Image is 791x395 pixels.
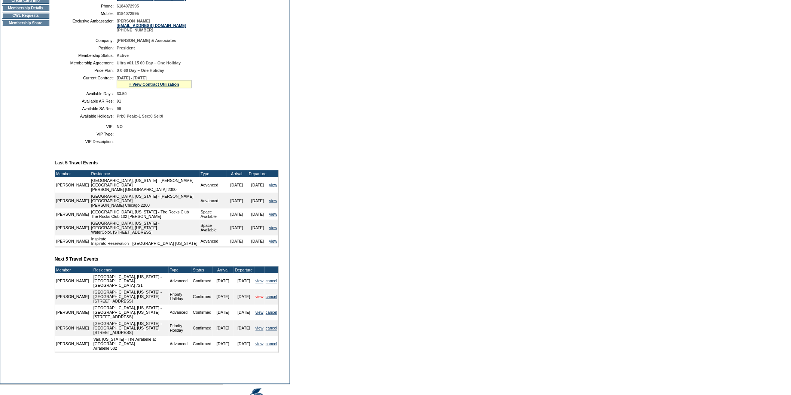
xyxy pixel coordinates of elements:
[247,177,268,193] td: [DATE]
[169,273,192,289] td: Advanced
[58,11,114,16] td: Mobile:
[226,177,247,193] td: [DATE]
[247,193,268,209] td: [DATE]
[129,82,179,86] a: » View Contract Utilization
[256,279,263,283] a: view
[55,289,90,305] td: [PERSON_NAME]
[92,273,169,289] td: [GEOGRAPHIC_DATA], [US_STATE] - [GEOGRAPHIC_DATA] [GEOGRAPHIC_DATA] 721
[90,236,200,247] td: Inspirato Inspirato Reservation - [GEOGRAPHIC_DATA]-[US_STATE]
[117,61,181,65] span: Ultra v01.15 60 Day – One Holiday
[117,91,127,96] span: 33.50
[2,13,49,19] td: CWL Requests
[269,212,277,216] a: view
[247,209,268,220] td: [DATE]
[192,336,213,352] td: Confirmed
[269,225,277,230] a: view
[226,236,247,247] td: [DATE]
[55,177,90,193] td: [PERSON_NAME]
[199,220,226,236] td: Space Available
[233,267,254,273] td: Departure
[55,273,90,289] td: [PERSON_NAME]
[55,305,90,320] td: [PERSON_NAME]
[169,336,192,352] td: Advanced
[226,193,247,209] td: [DATE]
[169,305,192,320] td: Advanced
[233,336,254,352] td: [DATE]
[58,139,114,144] td: VIP Description:
[233,273,254,289] td: [DATE]
[269,239,277,243] a: view
[90,209,200,220] td: [GEOGRAPHIC_DATA], [US_STATE] - The Rocks Club The Rocks Club 102 [PERSON_NAME]
[266,342,277,346] a: cancel
[58,132,114,136] td: VIP Type:
[213,267,233,273] td: Arrival
[92,305,169,320] td: [GEOGRAPHIC_DATA], [US_STATE] - [GEOGRAPHIC_DATA], [US_STATE] [STREET_ADDRESS]
[192,305,213,320] td: Confirmed
[199,193,226,209] td: Advanced
[58,106,114,111] td: Available SA Res:
[55,193,90,209] td: [PERSON_NAME]
[266,326,277,331] a: cancel
[199,236,226,247] td: Advanced
[213,336,233,352] td: [DATE]
[213,320,233,336] td: [DATE]
[55,220,90,236] td: [PERSON_NAME]
[90,193,200,209] td: [GEOGRAPHIC_DATA], [US_STATE] - [PERSON_NAME][GEOGRAPHIC_DATA] [PERSON_NAME] Chicago 2200
[117,99,121,103] span: 91
[169,289,192,305] td: Priority Holiday
[92,289,169,305] td: [GEOGRAPHIC_DATA], [US_STATE] - [GEOGRAPHIC_DATA], [US_STATE] [STREET_ADDRESS]
[58,19,114,32] td: Exclusive Ambassador:
[90,220,200,236] td: [GEOGRAPHIC_DATA], [US_STATE] - [GEOGRAPHIC_DATA], [US_STATE] WaterColor, [STREET_ADDRESS]
[117,68,164,73] span: 0-0 60 Day – One Holiday
[92,320,169,336] td: [GEOGRAPHIC_DATA], [US_STATE] - [GEOGRAPHIC_DATA], [US_STATE] [STREET_ADDRESS]
[117,19,186,32] span: [PERSON_NAME] [PHONE_NUMBER]
[199,177,226,193] td: Advanced
[58,124,114,129] td: VIP:
[55,267,90,273] td: Member
[169,320,192,336] td: Priority Holiday
[226,209,247,220] td: [DATE]
[92,336,169,352] td: Vail, [US_STATE] - The Arrabelle at [GEOGRAPHIC_DATA] Arrabelle 582
[90,170,200,177] td: Residence
[117,38,176,43] span: [PERSON_NAME] & Associates
[58,4,114,8] td: Phone:
[213,289,233,305] td: [DATE]
[192,273,213,289] td: Confirmed
[2,5,49,11] td: Membership Details
[58,76,114,88] td: Current Contract:
[117,114,163,118] span: Pri:0 Peak:-1 Sec:0 Sel:0
[199,170,226,177] td: Type
[247,170,268,177] td: Departure
[256,342,263,346] a: view
[247,236,268,247] td: [DATE]
[269,183,277,187] a: view
[256,326,263,331] a: view
[233,305,254,320] td: [DATE]
[55,336,90,352] td: [PERSON_NAME]
[90,177,200,193] td: [GEOGRAPHIC_DATA], [US_STATE] - [PERSON_NAME][GEOGRAPHIC_DATA] [PERSON_NAME] [GEOGRAPHIC_DATA] 2300
[256,310,263,315] a: view
[92,267,169,273] td: Residence
[117,76,147,80] span: [DATE] - [DATE]
[269,198,277,203] a: view
[117,4,139,8] span: 6184072995
[266,310,277,315] a: cancel
[55,236,90,247] td: [PERSON_NAME]
[117,23,186,28] a: [EMAIL_ADDRESS][DOMAIN_NAME]
[169,267,192,273] td: Type
[213,305,233,320] td: [DATE]
[55,209,90,220] td: [PERSON_NAME]
[199,209,226,220] td: Space Available
[117,124,123,129] span: NO
[2,20,49,26] td: Membership Share
[58,99,114,103] td: Available AR Res:
[58,91,114,96] td: Available Days:
[55,170,90,177] td: Member
[233,289,254,305] td: [DATE]
[117,106,121,111] span: 99
[192,320,213,336] td: Confirmed
[55,320,90,336] td: [PERSON_NAME]
[266,279,277,283] a: cancel
[117,53,129,58] span: Active
[266,295,277,299] a: cancel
